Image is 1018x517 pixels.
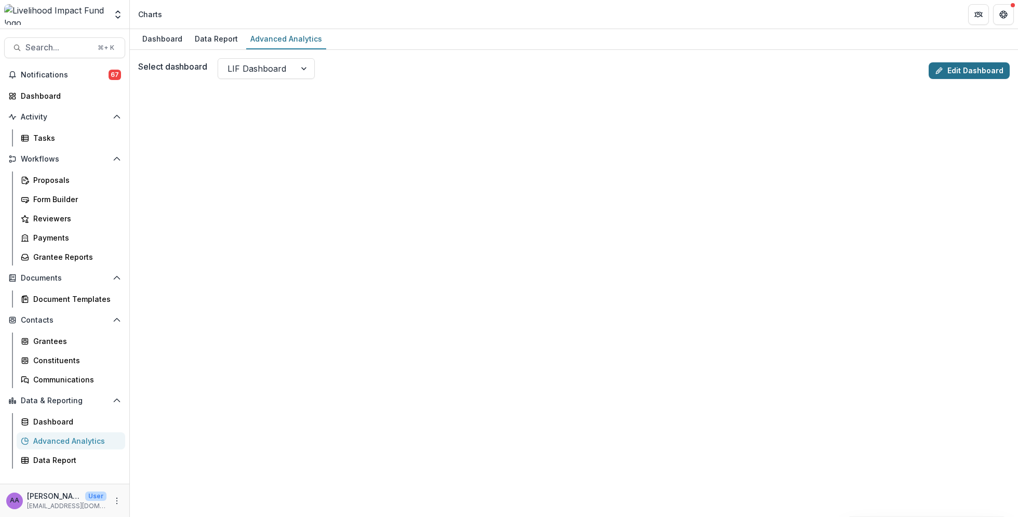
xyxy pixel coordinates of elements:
a: Form Builder [17,191,125,208]
a: Dashboard [4,87,125,104]
a: Constituents [17,352,125,369]
a: Grantees [17,333,125,350]
div: Advanced Analytics [246,31,326,46]
a: Document Templates [17,290,125,308]
span: Workflows [21,155,109,164]
button: Notifications67 [4,67,125,83]
a: Tasks [17,129,125,147]
button: Get Help [993,4,1014,25]
span: Contacts [21,316,109,325]
div: Data Report [191,31,242,46]
a: Communications [17,371,125,388]
div: Document Templates [33,294,117,304]
div: Advanced Analytics [33,435,117,446]
a: Grantee Reports [17,248,125,266]
span: Activity [21,113,109,122]
a: Data Report [17,452,125,469]
div: Grantees [33,336,117,347]
button: Open Activity [4,109,125,125]
a: Advanced Analytics [246,29,326,49]
div: Constituents [33,355,117,366]
div: Dashboard [33,416,117,427]
div: Dashboard [138,31,186,46]
button: Open Contacts [4,312,125,328]
img: Livelihood Impact Fund logo [4,4,106,25]
div: Reviewers [33,213,117,224]
div: ⌘ + K [96,42,116,54]
button: Open Workflows [4,151,125,167]
a: Payments [17,229,125,246]
a: Advanced Analytics [17,432,125,449]
div: Tasks [33,132,117,143]
a: Edit Dashboard [929,62,1010,79]
div: Data Report [33,455,117,466]
span: 67 [109,70,121,80]
div: Dashboard [21,90,117,101]
button: Open Data & Reporting [4,392,125,409]
div: Charts [138,9,162,20]
p: [EMAIL_ADDRESS][DOMAIN_NAME] [27,501,106,511]
a: Data Report [191,29,242,49]
div: Payments [33,232,117,243]
a: Dashboard [138,29,186,49]
a: Dashboard [17,413,125,430]
div: Proposals [33,175,117,185]
button: More [111,495,123,507]
span: Notifications [21,71,109,79]
a: Proposals [17,171,125,189]
button: Partners [968,4,989,25]
label: Select dashboard [138,60,207,73]
span: Search... [25,43,91,52]
div: Aude Anquetil [10,497,19,504]
button: Search... [4,37,125,58]
span: Data & Reporting [21,396,109,405]
button: Open Documents [4,270,125,286]
p: User [85,492,106,501]
div: Communications [33,374,117,385]
div: Grantee Reports [33,251,117,262]
p: [PERSON_NAME] [27,491,81,501]
span: Documents [21,274,109,283]
div: Form Builder [33,194,117,205]
button: Open entity switcher [111,4,125,25]
nav: breadcrumb [134,7,166,22]
a: Reviewers [17,210,125,227]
